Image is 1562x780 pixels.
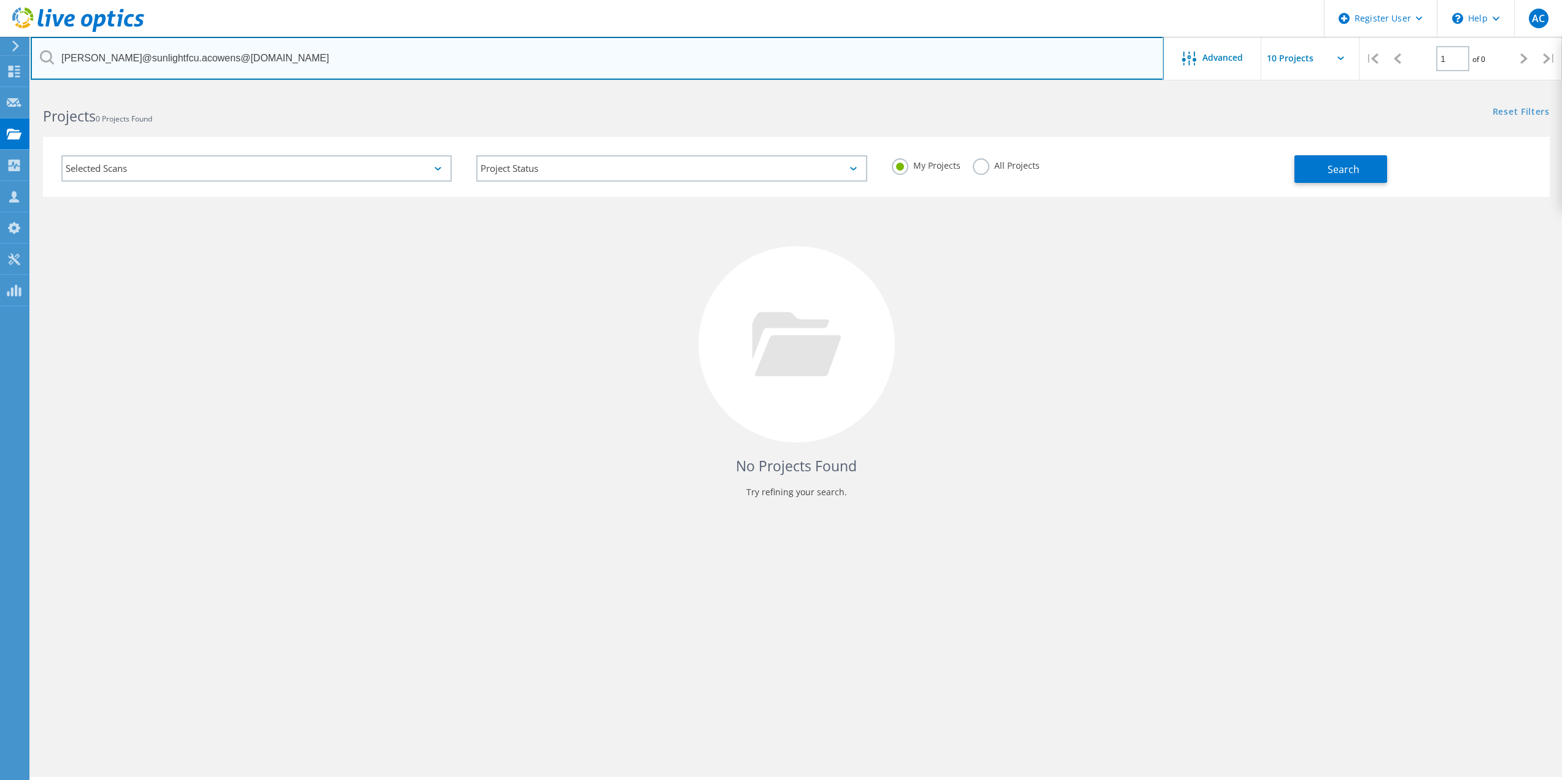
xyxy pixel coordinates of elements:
label: My Projects [892,158,961,170]
svg: \n [1452,13,1463,24]
span: Search [1328,163,1359,176]
span: AC [1532,14,1545,23]
input: Search projects by name, owner, ID, company, etc [31,37,1164,80]
div: | [1359,37,1385,80]
a: Reset Filters [1493,107,1550,118]
p: Try refining your search. [55,482,1537,502]
button: Search [1294,155,1387,183]
div: Selected Scans [61,155,452,182]
span: of 0 [1472,54,1485,64]
a: Live Optics Dashboard [12,26,144,34]
div: | [1537,37,1562,80]
label: All Projects [973,158,1040,170]
span: Advanced [1202,53,1243,62]
h4: No Projects Found [55,456,1537,476]
span: 0 Projects Found [96,114,152,124]
b: Projects [43,106,96,126]
div: Project Status [476,155,867,182]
